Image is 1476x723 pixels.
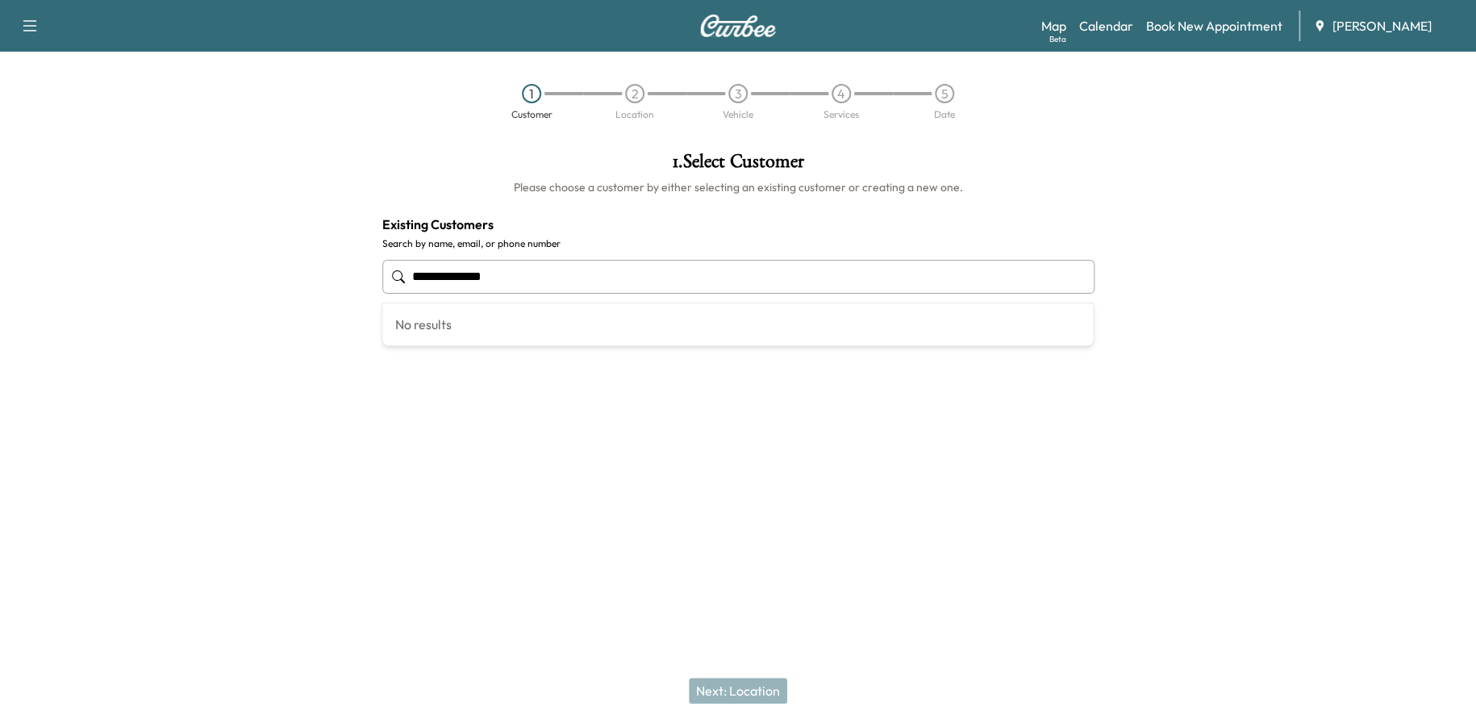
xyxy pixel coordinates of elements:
a: MapBeta [1041,16,1066,36]
h6: Please choose a customer by either selecting an existing customer or creating a new one. [382,179,1094,195]
div: Beta [1049,33,1066,45]
div: 4 [832,84,851,103]
div: 1 [522,84,541,103]
div: 2 [625,84,644,103]
h4: Existing Customers [382,215,1094,234]
div: Customer [511,110,552,119]
label: Search by name, email, or phone number [382,237,1094,250]
div: Services [823,110,859,119]
div: Date [934,110,955,119]
span: [PERSON_NAME] [1332,16,1432,36]
h1: 1 . Select Customer [382,152,1094,179]
div: 5 [935,84,954,103]
img: Curbee Logo [699,15,777,37]
div: Vehicle [723,110,753,119]
div: 3 [728,84,748,103]
div: No results [382,303,1093,345]
div: Location [615,110,654,119]
a: Calendar [1079,16,1133,36]
a: Book New Appointment [1146,16,1282,36]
